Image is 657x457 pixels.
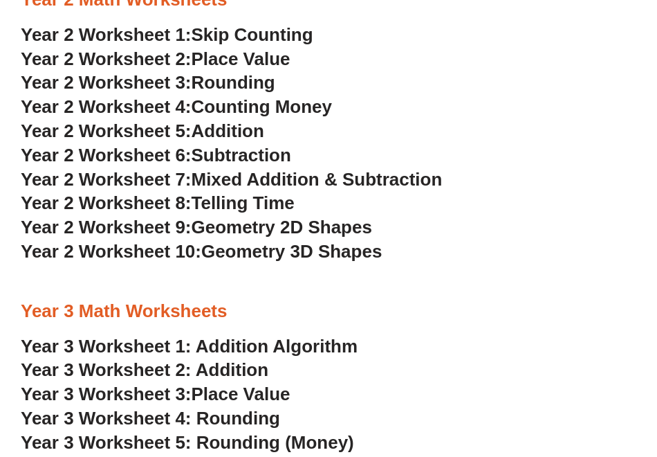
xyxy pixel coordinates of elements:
[21,169,192,190] span: Year 2 Worksheet 7:
[21,241,382,262] a: Year 2 Worksheet 10:Geometry 3D Shapes
[21,72,275,93] a: Year 2 Worksheet 3:Rounding
[21,96,192,117] span: Year 2 Worksheet 4:
[201,241,382,262] span: Geometry 3D Shapes
[21,384,192,404] span: Year 3 Worksheet 3:
[21,192,192,213] span: Year 2 Worksheet 8:
[192,384,290,404] span: Place Value
[21,169,442,190] a: Year 2 Worksheet 7:Mixed Addition & Subtraction
[21,120,264,141] a: Year 2 Worksheet 5:Addition
[192,145,291,165] span: Subtraction
[21,145,291,165] a: Year 2 Worksheet 6:Subtraction
[192,120,264,141] span: Addition
[21,48,290,69] a: Year 2 Worksheet 2:Place Value
[21,359,268,380] a: Year 3 Worksheet 2: Addition
[21,408,280,429] a: Year 3 Worksheet 4: Rounding
[21,384,290,404] a: Year 3 Worksheet 3:Place Value
[21,24,313,45] a: Year 2 Worksheet 1:Skip Counting
[588,391,657,457] iframe: Chat Widget
[21,192,295,213] a: Year 2 Worksheet 8:Telling Time
[192,24,313,45] span: Skip Counting
[21,241,201,262] span: Year 2 Worksheet 10:
[21,300,636,323] h3: Year 3 Math Worksheets
[21,72,192,93] span: Year 2 Worksheet 3:
[21,96,332,117] a: Year 2 Worksheet 4:Counting Money
[21,145,192,165] span: Year 2 Worksheet 6:
[21,24,192,45] span: Year 2 Worksheet 1:
[192,48,290,69] span: Place Value
[192,96,333,117] span: Counting Money
[192,192,295,213] span: Telling Time
[21,48,192,69] span: Year 2 Worksheet 2:
[192,217,372,238] span: Geometry 2D Shapes
[21,336,358,357] a: Year 3 Worksheet 1: Addition Algorithm
[192,169,443,190] span: Mixed Addition & Subtraction
[21,432,354,453] a: Year 3 Worksheet 5: Rounding (Money)
[192,72,275,93] span: Rounding
[21,120,192,141] span: Year 2 Worksheet 5:
[21,217,372,238] a: Year 2 Worksheet 9:Geometry 2D Shapes
[21,217,192,238] span: Year 2 Worksheet 9:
